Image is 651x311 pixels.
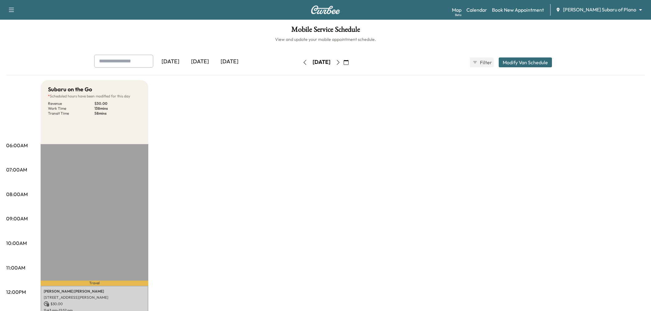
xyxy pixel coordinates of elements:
div: [DATE] [185,55,215,69]
p: 09:00AM [6,215,28,222]
p: 10:00AM [6,239,27,247]
p: 08:00AM [6,191,28,198]
div: [DATE] [215,55,244,69]
a: MapBeta [452,6,461,14]
div: [DATE] [156,55,185,69]
p: Scheduled hours have been modified for this day [48,94,141,99]
button: Modify Van Schedule [499,57,552,67]
p: Work Time [48,106,94,111]
p: $ 30.00 [94,101,141,106]
p: [PERSON_NAME] [PERSON_NAME] [44,289,145,294]
span: [PERSON_NAME] Subaru of Plano [563,6,636,13]
a: Book New Appointment [492,6,544,14]
p: 12:00PM [6,288,26,296]
p: Revenue [48,101,94,106]
h1: Mobile Service Schedule [6,26,645,36]
p: 06:00AM [6,142,28,149]
h6: View and update your mobile appointment schedule. [6,36,645,42]
p: 11:00AM [6,264,25,271]
span: Filter [480,59,491,66]
img: Curbee Logo [311,6,340,14]
a: Calendar [466,6,487,14]
p: [STREET_ADDRESS][PERSON_NAME] [44,295,145,300]
p: Transit Time [48,111,94,116]
p: Travel [41,281,148,286]
p: $ 30.00 [44,301,145,307]
button: Filter [470,57,494,67]
h5: Subaru on the Go [48,85,92,94]
p: 07:00AM [6,166,27,173]
p: 58 mins [94,111,141,116]
div: Beta [455,13,461,17]
div: [DATE] [313,58,330,66]
p: 138 mins [94,106,141,111]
